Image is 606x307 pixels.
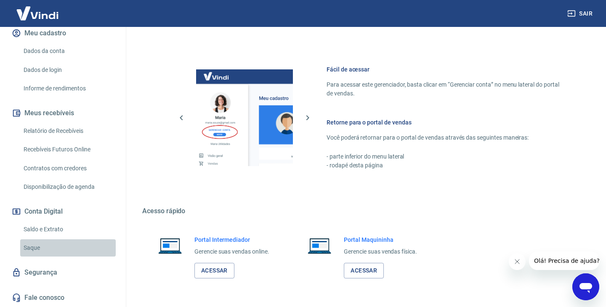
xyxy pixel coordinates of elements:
a: Informe de rendimentos [20,80,116,97]
iframe: Botão para abrir a janela de mensagens [572,273,599,300]
a: Dados da conta [20,42,116,60]
h6: Fácil de acessar [327,65,566,74]
iframe: Fechar mensagem [509,253,526,270]
a: Segurança [10,263,116,282]
img: Vindi [10,0,65,26]
img: Imagem de um notebook aberto [152,236,188,256]
p: - rodapé desta página [327,161,566,170]
a: Dados de login [20,61,116,79]
p: - parte inferior do menu lateral [327,152,566,161]
h6: Retorne para o portal de vendas [327,118,566,127]
img: Imagem de um notebook aberto [302,236,337,256]
a: Acessar [344,263,384,278]
button: Sair [566,6,596,21]
a: Relatório de Recebíveis [20,122,116,140]
p: Gerencie suas vendas online. [194,247,269,256]
a: Saldo e Extrato [20,221,116,238]
button: Conta Digital [10,202,116,221]
a: Disponibilização de agenda [20,178,116,196]
a: Fale conosco [10,288,116,307]
img: Imagem da dashboard mostrando o botão de gerenciar conta na sidebar no lado esquerdo [196,69,293,166]
button: Meus recebíveis [10,104,116,122]
h5: Acesso rápido [142,207,586,215]
button: Meu cadastro [10,24,116,42]
span: Olá! Precisa de ajuda? [5,6,71,13]
p: Para acessar este gerenciador, basta clicar em “Gerenciar conta” no menu lateral do portal de ven... [327,80,566,98]
p: Gerencie suas vendas física. [344,247,417,256]
p: Você poderá retornar para o portal de vendas através das seguintes maneiras: [327,133,566,142]
h6: Portal Maquininha [344,236,417,244]
a: Saque [20,239,116,257]
a: Contratos com credores [20,160,116,177]
iframe: Mensagem da empresa [529,251,599,270]
h6: Portal Intermediador [194,236,269,244]
a: Acessar [194,263,234,278]
a: Recebíveis Futuros Online [20,141,116,158]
